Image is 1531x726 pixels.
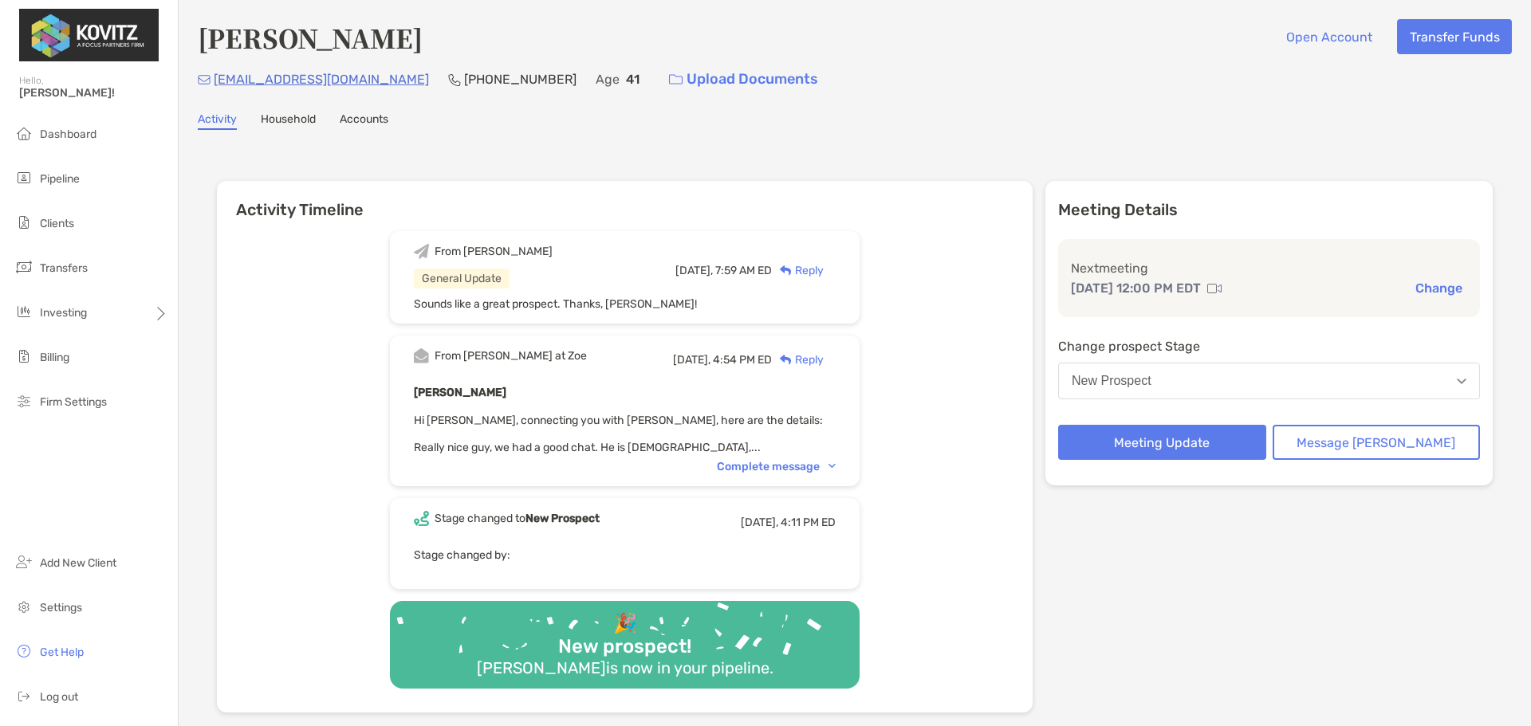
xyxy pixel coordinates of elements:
p: [PHONE_NUMBER] [464,69,577,89]
div: General Update [414,269,510,288]
span: Hi [PERSON_NAME], connecting you with [PERSON_NAME], here are the details: Really nice guy, we ha... [414,414,823,454]
img: firm-settings icon [14,391,33,410]
a: Upload Documents [659,62,828,96]
img: Reply icon [780,265,792,276]
p: Meeting Details [1058,200,1480,220]
button: New Prospect [1058,363,1480,399]
img: communication type [1207,282,1222,295]
img: button icon [669,74,683,85]
div: Complete message [717,460,836,473]
span: Billing [40,351,69,364]
div: 🎉 [607,612,643,635]
div: Reply [772,262,824,279]
p: Age [596,69,620,89]
p: Next meeting [1071,258,1467,278]
span: 7:59 AM ED [715,264,772,277]
img: add_new_client icon [14,552,33,571]
button: Change [1411,280,1467,296]
span: [DATE], [741,516,778,529]
button: Open Account [1273,19,1384,54]
img: Confetti [390,601,860,675]
img: investing icon [14,302,33,321]
span: Add New Client [40,556,116,570]
p: [EMAIL_ADDRESS][DOMAIN_NAME] [214,69,429,89]
p: 41 [626,69,640,89]
b: New Prospect [525,512,600,525]
img: dashboard icon [14,124,33,143]
span: 4:54 PM ED [713,353,772,367]
img: clients icon [14,213,33,232]
a: Household [261,112,316,130]
img: Open dropdown arrow [1457,379,1466,384]
b: [PERSON_NAME] [414,386,506,399]
img: Chevron icon [828,464,836,469]
img: pipeline icon [14,168,33,187]
p: Change prospect Stage [1058,336,1480,356]
span: Settings [40,601,82,614]
div: Stage changed to [435,512,600,525]
h6: Activity Timeline [217,181,1033,219]
div: [PERSON_NAME] is now in your pipeline. [470,658,780,677]
span: Transfers [40,261,88,275]
img: Reply icon [780,355,792,365]
span: Firm Settings [40,395,107,409]
span: Clients [40,217,74,230]
h4: [PERSON_NAME] [198,19,423,56]
span: Get Help [40,646,84,659]
div: Reply [772,351,824,368]
span: 4:11 PM ED [781,516,836,529]
span: Log out [40,690,78,704]
p: Stage changed by: [414,545,836,565]
img: billing icon [14,347,33,366]
span: Dashboard [40,128,96,141]
p: [DATE] 12:00 PM EDT [1071,278,1201,298]
span: Sounds like a great prospect. Thanks, [PERSON_NAME]! [414,297,697,311]
img: settings icon [14,597,33,616]
button: Transfer Funds [1397,19,1512,54]
img: Event icon [414,348,429,363]
img: get-help icon [14,642,33,661]
div: From [PERSON_NAME] at Zoe [435,349,587,363]
img: transfers icon [14,257,33,277]
img: logout icon [14,686,33,705]
span: Investing [40,306,87,320]
img: Zoe Logo [19,6,159,64]
button: Message [PERSON_NAME] [1273,425,1481,460]
div: From [PERSON_NAME] [435,245,553,258]
span: [DATE], [673,353,710,367]
span: Pipeline [40,172,80,186]
img: Phone Icon [448,73,461,86]
div: New prospect! [552,635,698,658]
img: Event icon [414,244,429,259]
div: New Prospect [1072,374,1151,388]
a: Accounts [340,112,388,130]
img: Event icon [414,511,429,526]
button: Meeting Update [1058,425,1266,460]
img: Email Icon [198,75,211,84]
a: Activity [198,112,237,130]
span: [DATE], [675,264,713,277]
span: [PERSON_NAME]! [19,86,168,100]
